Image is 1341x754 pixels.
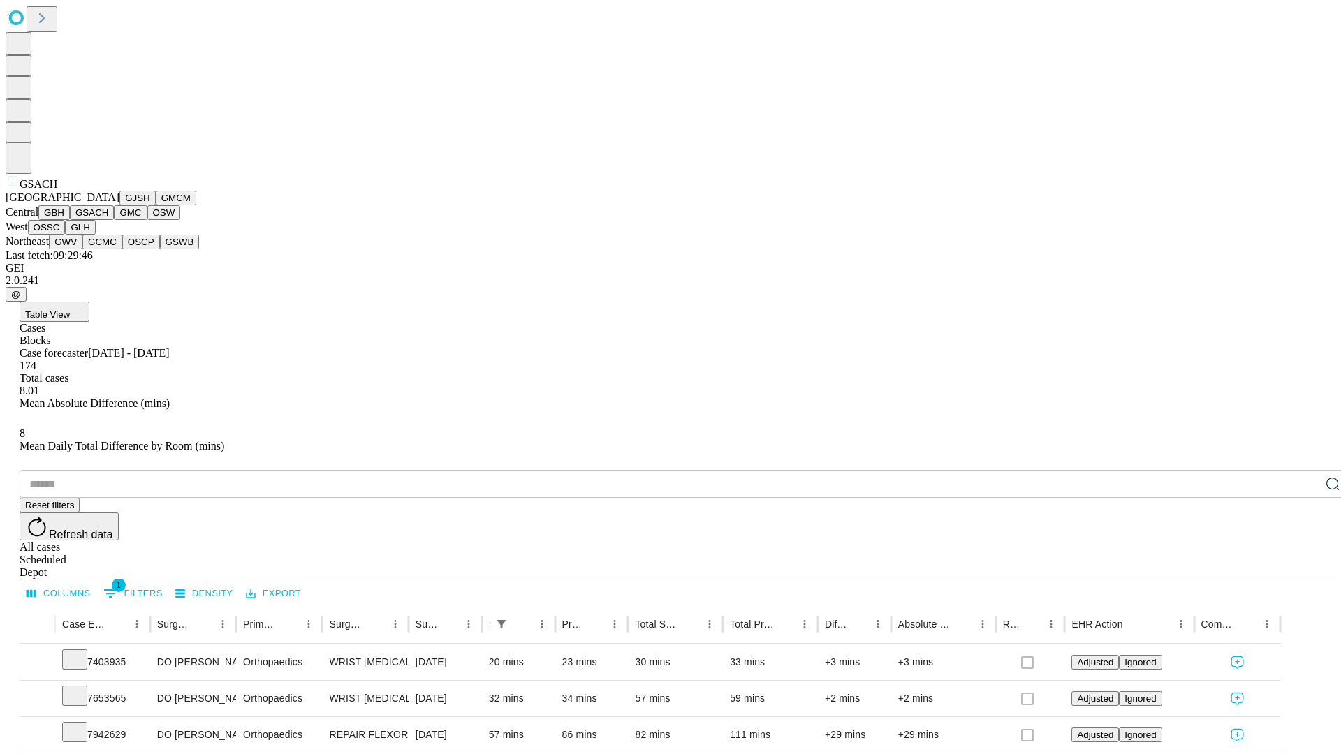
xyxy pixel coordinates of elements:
button: Menu [605,614,624,634]
div: 7653565 [62,681,143,716]
button: Menu [459,614,478,634]
div: 57 mins [489,717,548,753]
button: OSW [147,205,181,220]
button: Select columns [23,583,94,605]
div: Absolute Difference [898,619,952,630]
div: +2 mins [898,681,989,716]
button: Menu [1257,614,1277,634]
button: Export [242,583,305,605]
div: DO [PERSON_NAME] [PERSON_NAME] Do [157,717,229,753]
div: 7403935 [62,644,143,680]
button: Menu [795,614,814,634]
span: Adjusted [1077,693,1113,704]
div: Total Predicted Duration [730,619,774,630]
div: 82 mins [635,717,716,753]
span: 174 [20,360,36,371]
button: Menu [532,614,552,634]
div: 111 mins [730,717,811,753]
button: Sort [366,614,386,634]
button: Sort [585,614,605,634]
div: REPAIR FLEXOR TENDON HAND PRIMARY [329,717,401,753]
button: GBH [38,205,70,220]
button: Sort [193,614,213,634]
span: @ [11,289,21,300]
button: Show filters [100,582,166,605]
button: Sort [849,614,868,634]
span: Last fetch: 09:29:46 [6,249,93,261]
span: Ignored [1124,693,1156,704]
button: Sort [680,614,700,634]
button: Menu [386,614,405,634]
div: +29 mins [825,717,884,753]
button: Show filters [492,614,511,634]
button: Expand [27,651,48,675]
button: Adjusted [1071,727,1119,742]
span: Northeast [6,235,49,247]
button: GSACH [70,205,114,220]
div: 86 mins [562,717,622,753]
span: Adjusted [1077,657,1113,667]
div: 33 mins [730,644,811,680]
div: 1 active filter [492,614,511,634]
span: [GEOGRAPHIC_DATA] [6,191,119,203]
button: Adjusted [1071,655,1119,670]
span: Adjusted [1077,730,1113,740]
button: Ignored [1119,727,1162,742]
span: Table View [25,309,70,320]
button: Menu [868,614,888,634]
div: [DATE] [416,644,475,680]
span: Case forecaster [20,347,88,359]
button: @ [6,287,27,302]
button: Sort [953,614,973,634]
div: Predicted In Room Duration [562,619,585,630]
button: Menu [213,614,233,634]
div: WRIST [MEDICAL_DATA] SURGERY RELEASE TRANSVERSE [MEDICAL_DATA] LIGAMENT [329,681,401,716]
div: 30 mins [635,644,716,680]
div: 32 mins [489,681,548,716]
div: +3 mins [825,644,884,680]
button: Sort [1238,614,1257,634]
button: Expand [27,687,48,711]
div: [DATE] [416,681,475,716]
button: GSWB [160,235,200,249]
span: [DATE] - [DATE] [88,347,169,359]
span: Refresh data [49,528,113,540]
button: Menu [1041,614,1061,634]
div: +2 mins [825,681,884,716]
div: 20 mins [489,644,548,680]
span: Reset filters [25,500,74,510]
button: Adjusted [1071,691,1119,706]
button: Table View [20,302,89,322]
span: 8 [20,427,25,439]
div: 34 mins [562,681,622,716]
button: OSSC [28,220,66,235]
span: Mean Daily Total Difference by Room (mins) [20,440,224,452]
button: Sort [1124,614,1144,634]
button: Menu [973,614,992,634]
div: [DATE] [416,717,475,753]
button: Menu [299,614,318,634]
button: GWV [49,235,82,249]
div: Scheduled In Room Duration [489,619,490,630]
span: Ignored [1124,657,1156,667]
div: DO [PERSON_NAME] [PERSON_NAME] Do [157,681,229,716]
button: Sort [108,614,127,634]
div: GEI [6,262,1335,274]
button: Expand [27,723,48,748]
div: Surgery Name [329,619,364,630]
button: GCMC [82,235,122,249]
div: 59 mins [730,681,811,716]
div: Orthopaedics [243,644,315,680]
div: Comments [1201,619,1236,630]
span: Central [6,206,38,218]
div: 23 mins [562,644,622,680]
div: 57 mins [635,681,716,716]
div: +3 mins [898,644,989,680]
span: 8.01 [20,385,39,397]
span: Total cases [20,372,68,384]
span: Mean Absolute Difference (mins) [20,397,170,409]
button: GLH [65,220,95,235]
button: Ignored [1119,655,1162,670]
button: Sort [513,614,532,634]
span: West [6,221,28,232]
